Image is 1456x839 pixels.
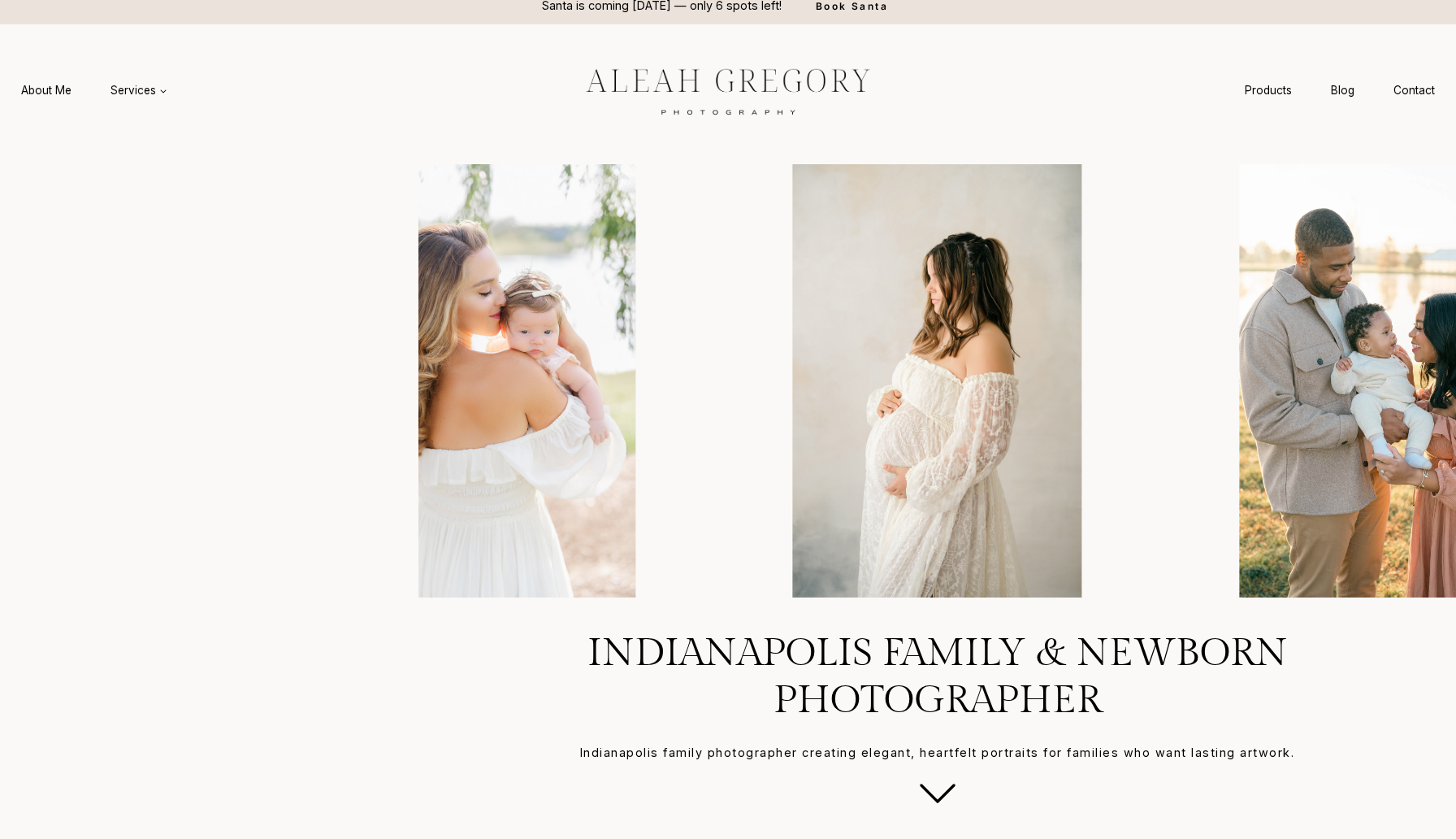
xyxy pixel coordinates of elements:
[457,630,1417,724] h1: Indianapolis Family & Newborn Photographer
[2,76,91,106] a: About Me
[1374,76,1454,106] a: Contact
[275,164,708,598] img: mom holding baby on shoulder looking back at the camera outdoors in Carmel, Indiana
[1311,76,1374,106] a: Blog
[1225,76,1311,106] a: Products
[1225,76,1454,106] nav: Secondary
[721,164,1154,598] li: 4 of 4
[545,56,911,124] img: aleah gregory logo
[91,76,187,106] button: Child menu of Services
[457,744,1417,762] p: Indianapolis family photographer creating elegant, heartfelt portraits for families who want last...
[2,76,187,106] nav: Primary
[275,164,708,598] li: 3 of 4
[721,164,1154,598] img: Studio image of a mom in a flowy dress standing by fine art backdrop, gently resting hands on her...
